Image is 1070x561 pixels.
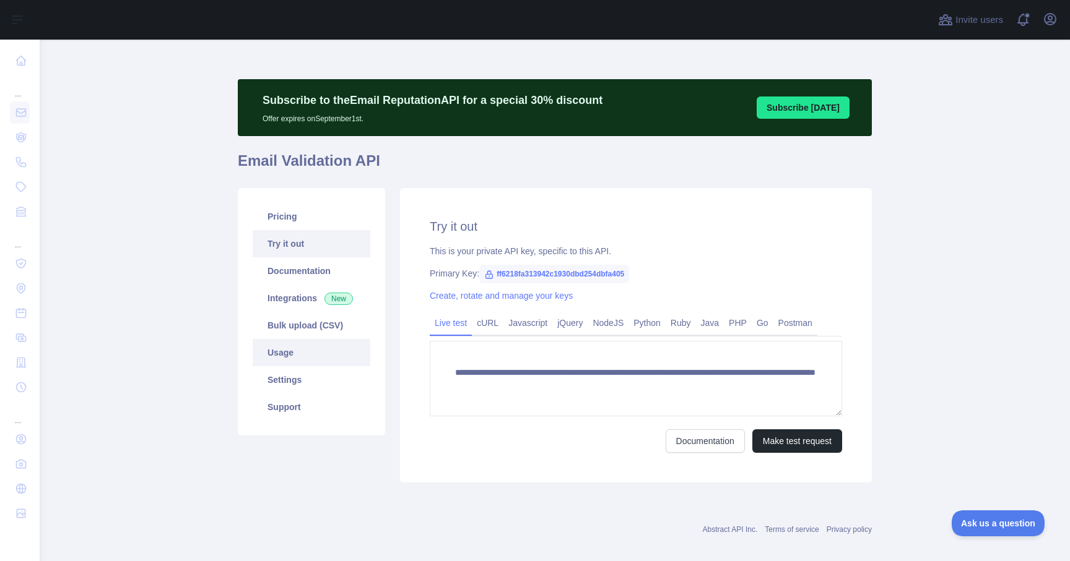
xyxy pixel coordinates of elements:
span: Invite users [955,13,1003,27]
a: Live test [430,313,472,333]
button: Invite users [936,10,1006,30]
a: Python [629,313,666,333]
a: Try it out [253,230,370,257]
a: PHP [724,313,752,333]
button: Subscribe [DATE] [757,96,850,119]
a: Integrations New [253,285,370,312]
button: Make test request [752,429,842,453]
span: New [324,293,353,305]
a: Privacy policy [827,525,872,534]
a: Go [752,313,773,333]
p: Subscribe to the Email Reputation API for a special 30 % discount [263,92,602,109]
a: Abstract API Inc. [703,525,758,534]
span: ff6218fa313942c1930dbd254dbfa405 [479,265,629,283]
div: ... [10,401,30,426]
a: Pricing [253,203,370,230]
a: Java [696,313,724,333]
a: NodeJS [588,313,629,333]
div: Primary Key: [430,267,842,280]
p: Offer expires on September 1st. [263,109,602,124]
a: cURL [472,313,503,333]
a: Javascript [503,313,552,333]
a: Create, rotate and manage your keys [430,291,573,301]
h1: Email Validation API [238,151,872,181]
a: Ruby [666,313,696,333]
a: Support [253,393,370,421]
a: Settings [253,366,370,393]
div: ... [10,74,30,99]
div: ... [10,225,30,250]
a: Documentation [666,429,745,453]
a: Bulk upload (CSV) [253,312,370,339]
h2: Try it out [430,218,842,235]
a: Terms of service [765,525,819,534]
iframe: Toggle Customer Support [952,510,1045,536]
div: This is your private API key, specific to this API. [430,245,842,257]
a: Documentation [253,257,370,285]
a: jQuery [552,313,588,333]
a: Usage [253,339,370,366]
a: Postman [773,313,817,333]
